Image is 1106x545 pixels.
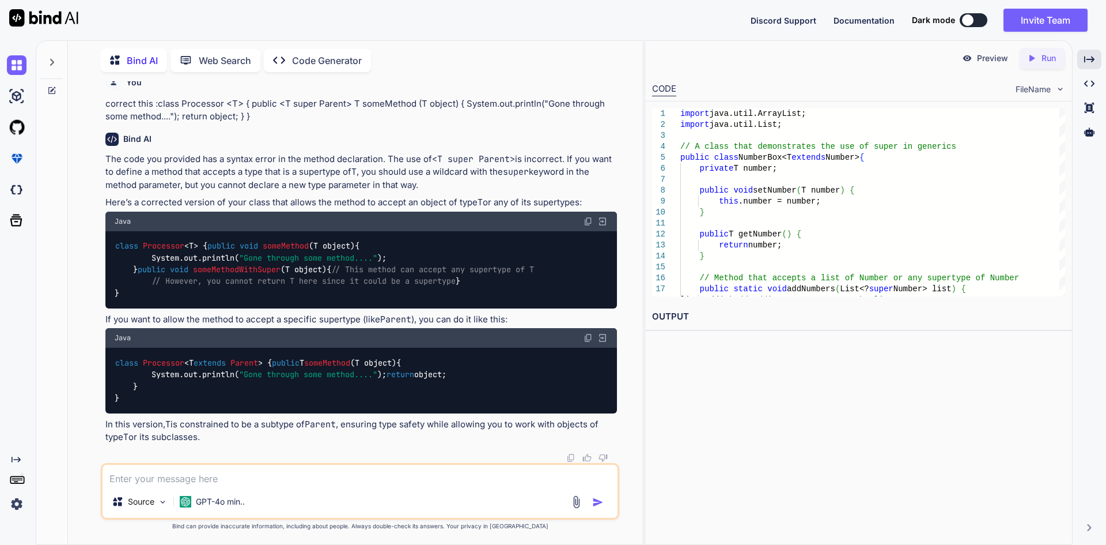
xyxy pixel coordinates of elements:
[138,264,165,275] span: public
[592,497,604,508] img: icon
[719,197,738,206] span: this
[115,333,131,343] span: Java
[351,166,357,178] code: T
[143,358,184,368] span: Processor
[787,230,791,239] span: )
[105,196,617,209] p: Here’s a corrected version of your class that allows the method to accept an object of type or an...
[825,153,859,162] span: Number>
[729,230,782,239] span: T getNumber
[751,16,816,25] span: Discord Support
[123,431,128,443] code: T
[584,333,593,343] img: copy
[350,358,396,368] span: (T object)
[652,163,665,174] div: 6
[105,97,617,123] p: correct this :class Processor <T> { public <T super Parent> T someMethod (T object) { System.out....
[962,53,972,63] img: preview
[127,54,158,67] p: Bind AI
[387,369,414,379] span: return
[733,164,777,173] span: T number;
[128,496,154,508] p: Source
[645,303,1072,330] h2: OUTPUT
[709,109,806,118] span: java.util.ArrayList;
[599,453,608,463] img: dislike
[7,180,26,200] img: darkCloudIdeIcon
[782,230,786,239] span: (
[170,264,188,275] span: void
[834,16,895,25] span: Documentation
[680,153,709,162] span: public
[652,130,665,141] div: 3
[652,108,665,119] div: 1
[709,120,782,129] span: java.util.List;
[331,264,534,275] span: // This method can accept any supertype of T
[584,217,593,226] img: copy
[680,120,709,129] span: import
[912,14,955,26] span: Dark mode
[652,240,665,251] div: 13
[791,153,825,162] span: extends
[292,54,362,67] p: Code Generator
[922,142,956,151] span: enerics
[199,54,251,67] p: Web Search
[9,9,78,27] img: Bind AI
[652,185,665,196] div: 8
[1041,52,1056,64] p: Run
[105,313,617,326] p: If you want to allow the method to accept a specific supertype (like ), you can do it like this:
[7,494,26,514] img: settings
[126,77,142,88] h6: You
[566,453,575,463] img: copy
[699,273,941,283] span: // Method that accepts a list of Number or any sup
[652,174,665,185] div: 7
[652,229,665,240] div: 12
[680,295,719,305] span: list.add
[652,119,665,130] div: 2
[272,358,300,368] span: public
[158,497,168,507] img: Pick Models
[796,186,801,195] span: (
[652,262,665,273] div: 15
[304,358,350,368] span: someMethod
[281,264,327,275] span: (T object)
[240,241,258,251] span: void
[680,142,922,151] span: // A class that demonstrates the use of super in g
[719,240,748,250] span: return
[767,284,787,294] span: void
[840,284,869,294] span: List<?
[699,208,704,217] span: }
[239,253,377,263] span: "Gone through some method...."
[432,153,515,165] code: <T super Parent>
[1016,84,1051,95] span: FileName
[652,284,665,295] div: 17
[193,264,281,275] span: someMethodWithSuper
[115,357,446,404] code: <T > { T { System.out.println( ); object; } }
[729,295,733,305] span: )
[977,52,1008,64] p: Preview
[733,186,753,195] span: void
[230,358,258,368] span: Parent
[699,284,728,294] span: public
[834,14,895,27] button: Documentation
[115,241,138,251] span: class
[7,87,26,106] img: ai-studio
[961,284,965,294] span: {
[733,295,738,305] span: ;
[796,230,801,239] span: {
[380,314,411,325] code: Parent
[151,276,456,287] span: // However, you cannot return T here since it could be a supertype
[719,295,724,305] span: (
[239,369,377,379] span: "Gone through some method...."
[652,196,665,207] div: 9
[478,197,483,208] code: T
[738,197,820,206] span: .number = number;
[652,152,665,163] div: 5
[115,358,138,368] span: class
[105,418,617,444] p: In this version, is constrained to be a subtype of , ensuring type safety while allowing you to w...
[680,109,709,118] span: import
[597,216,608,227] img: Open in Browser
[196,496,245,508] p: GPT-4o min..
[724,295,728,305] span: 1
[801,186,840,195] span: T number
[941,273,1018,283] span: ertype of Number
[207,241,235,251] span: public
[652,295,665,306] div: 18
